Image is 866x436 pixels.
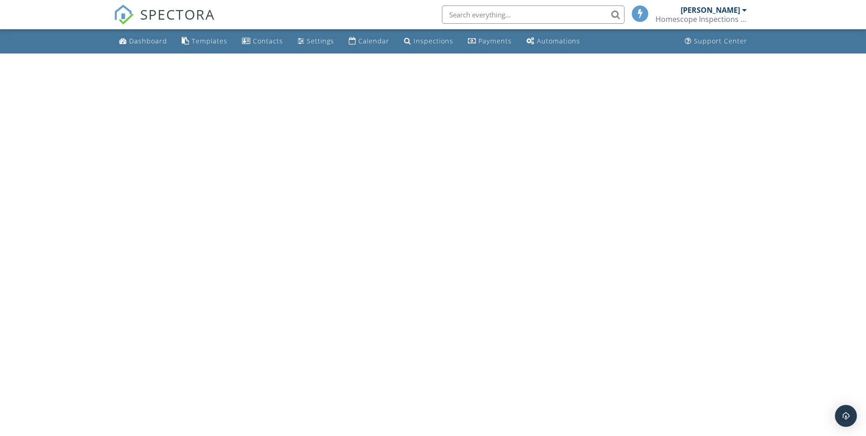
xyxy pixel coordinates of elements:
a: Inspections [400,33,457,50]
div: [PERSON_NAME] [681,5,740,15]
a: Templates [178,33,231,50]
div: Payments [478,37,512,45]
a: SPECTORA [114,12,215,32]
div: Inspections [414,37,453,45]
a: Contacts [238,33,287,50]
a: Payments [464,33,515,50]
div: Homescope Inspections Inc. [656,15,747,24]
a: Calendar [345,33,393,50]
span: SPECTORA [140,5,215,24]
div: Templates [192,37,227,45]
div: Dashboard [129,37,167,45]
div: Open Intercom Messenger [835,405,857,427]
div: Calendar [358,37,389,45]
div: Contacts [253,37,283,45]
a: Automations (Basic) [523,33,584,50]
input: Search everything... [442,5,625,24]
div: Automations [537,37,580,45]
img: The Best Home Inspection Software - Spectora [114,5,134,25]
a: Dashboard [115,33,171,50]
div: Support Center [694,37,747,45]
a: Support Center [681,33,751,50]
div: Settings [307,37,334,45]
a: Settings [294,33,338,50]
